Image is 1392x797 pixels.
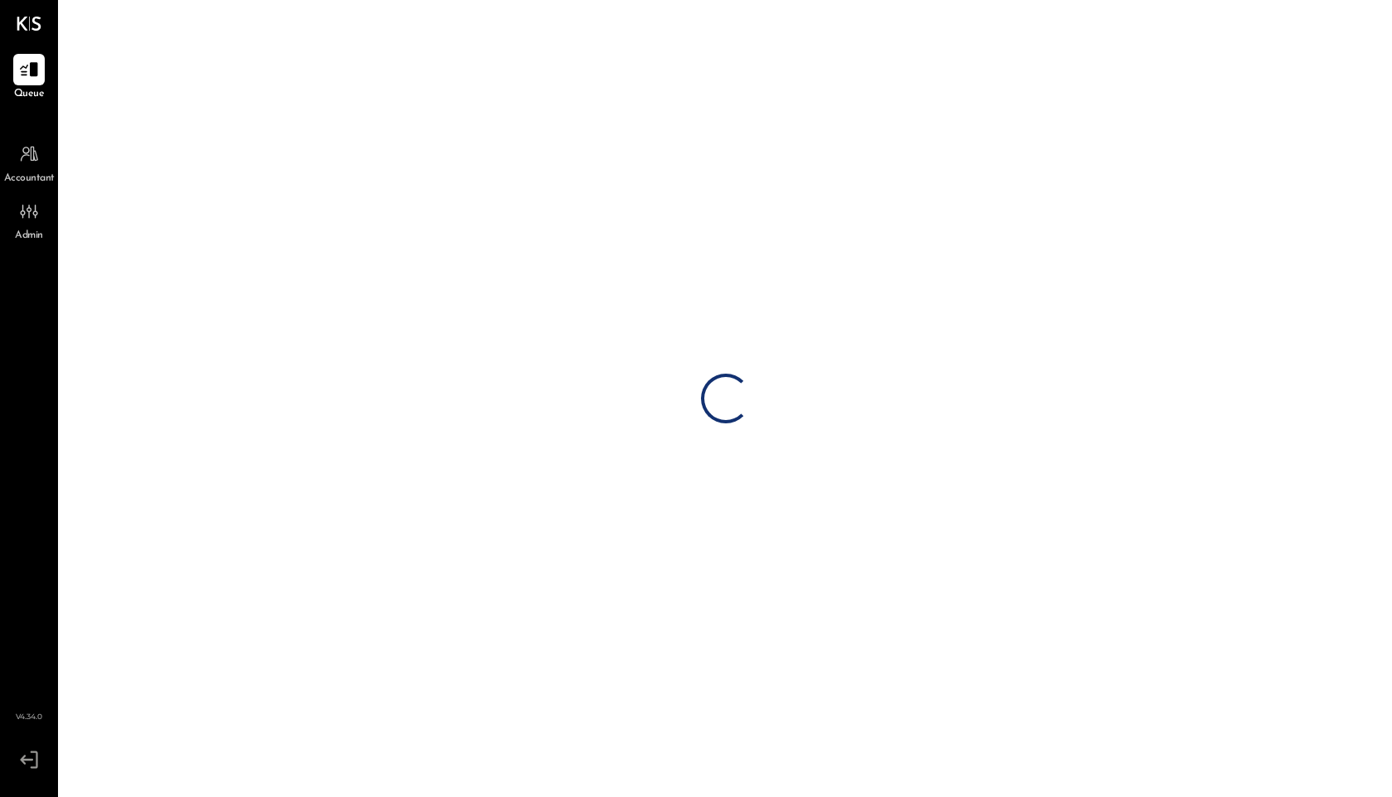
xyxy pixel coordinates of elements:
a: Accountant [1,138,57,186]
span: Admin [15,229,43,244]
a: Queue [1,54,57,102]
span: Accountant [4,171,55,186]
a: Admin [1,196,57,244]
span: Queue [14,87,45,102]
